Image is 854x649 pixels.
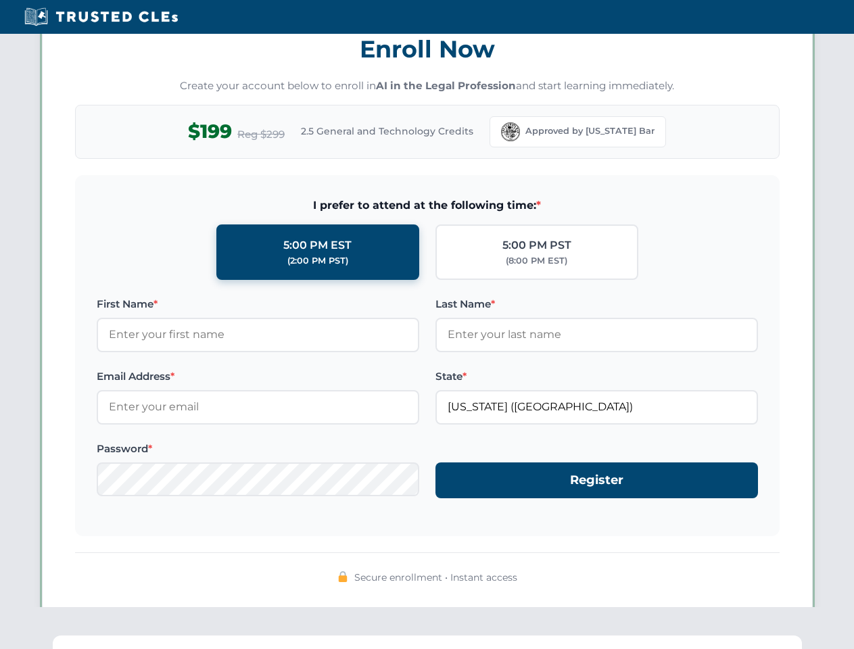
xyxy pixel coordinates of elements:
[97,368,419,385] label: Email Address
[20,7,182,27] img: Trusted CLEs
[525,124,655,138] span: Approved by [US_STATE] Bar
[97,318,419,352] input: Enter your first name
[501,122,520,141] img: Florida Bar
[301,124,473,139] span: 2.5 General and Technology Credits
[435,462,758,498] button: Register
[287,254,348,268] div: (2:00 PM PST)
[435,296,758,312] label: Last Name
[376,79,516,92] strong: AI in the Legal Profession
[97,390,419,424] input: Enter your email
[97,197,758,214] span: I prefer to attend at the following time:
[435,390,758,424] input: Florida (FL)
[435,368,758,385] label: State
[283,237,352,254] div: 5:00 PM EST
[354,570,517,585] span: Secure enrollment • Instant access
[506,254,567,268] div: (8:00 PM EST)
[97,296,419,312] label: First Name
[237,126,285,143] span: Reg $299
[337,571,348,582] img: 🔒
[75,28,780,70] h3: Enroll Now
[188,116,232,147] span: $199
[502,237,571,254] div: 5:00 PM PST
[435,318,758,352] input: Enter your last name
[97,441,419,457] label: Password
[75,78,780,94] p: Create your account below to enroll in and start learning immediately.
